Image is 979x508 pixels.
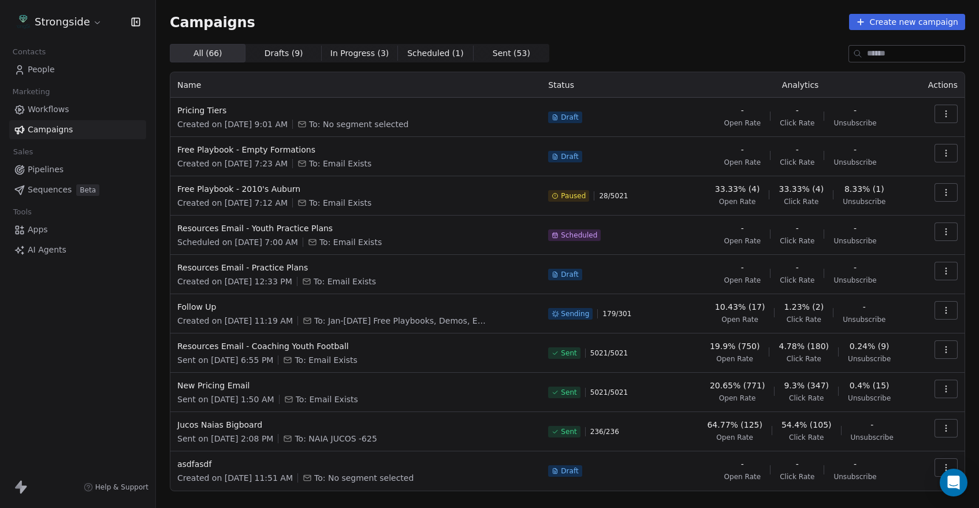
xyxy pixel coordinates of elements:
[854,223,857,234] span: -
[787,315,821,324] span: Click Rate
[561,309,589,318] span: Sending
[849,14,965,30] button: Create new campaign
[854,458,857,470] span: -
[833,118,876,128] span: Unsubscribe
[170,14,255,30] span: Campaigns
[9,160,146,179] a: Pipelines
[314,276,376,287] span: To: Email Exists
[789,394,824,403] span: Click Rate
[177,472,293,484] span: Created on [DATE] 11:51 AM
[28,64,55,76] span: People
[84,483,148,492] a: Help & Support
[724,236,761,246] span: Open Rate
[177,118,288,130] span: Created on [DATE] 9:01 AM
[843,197,885,206] span: Unsubscribe
[843,315,885,324] span: Unsubscribe
[863,301,866,313] span: -
[741,262,744,273] span: -
[590,427,619,436] span: 236 / 236
[177,458,534,470] span: asdfasdf
[590,388,628,397] span: 5021 / 5021
[780,276,814,285] span: Click Rate
[314,472,414,484] span: To: No segment selected
[784,380,829,391] span: 9.3% (347)
[177,236,298,248] span: Scheduled on [DATE] 7:00 AM
[781,419,832,431] span: 54.4% (105)
[295,433,377,444] span: To: NAIA JUCOS -625
[28,224,48,236] span: Apps
[296,394,358,405] span: To: Email Exists
[789,433,824,442] span: Click Rate
[779,183,824,195] span: 33.33% (4)
[707,419,762,431] span: 64.77% (125)
[28,244,66,256] span: AI Agents
[848,394,891,403] span: Unsubscribe
[940,469,967,496] div: Open Intercom Messenger
[602,309,631,318] span: 179 / 301
[407,47,464,60] span: Scheduled ( 1 )
[309,197,371,209] span: To: Email Exists
[715,301,765,313] span: 10.43% (17)
[850,340,889,352] span: 0.24% (9)
[844,183,884,195] span: 8.33% (1)
[177,301,534,313] span: Follow Up
[177,197,288,209] span: Created on [DATE] 7:12 AM
[8,83,55,101] span: Marketing
[715,183,760,195] span: 33.33% (4)
[561,152,578,161] span: Draft
[493,47,530,60] span: Sent ( 53 )
[177,183,534,195] span: Free Playbook - 2010's Auburn
[915,72,965,98] th: Actions
[741,458,744,470] span: -
[854,262,857,273] span: -
[796,144,799,155] span: -
[561,191,586,201] span: Paused
[177,276,292,287] span: Created on [DATE] 12:33 PM
[686,72,915,98] th: Analytics
[561,427,576,436] span: Sent
[177,354,273,366] span: Sent on [DATE] 6:55 PM
[28,103,69,116] span: Workflows
[8,203,36,221] span: Tools
[590,348,628,358] span: 5021 / 5021
[724,276,761,285] span: Open Rate
[177,433,273,444] span: Sent on [DATE] 2:08 PM
[95,483,148,492] span: Help & Support
[780,472,814,481] span: Click Rate
[28,164,64,176] span: Pipelines
[76,184,99,196] span: Beta
[177,158,288,169] span: Created on [DATE] 7:23 AM
[561,388,576,397] span: Sent
[561,113,578,122] span: Draft
[14,12,105,32] button: Strongside
[177,394,274,405] span: Sent on [DATE] 1:50 AM
[561,466,578,476] span: Draft
[719,197,756,206] span: Open Rate
[309,158,371,169] span: To: Email Exists
[710,380,765,391] span: 20.65% (771)
[9,120,146,139] a: Campaigns
[710,340,760,352] span: 19.9% (750)
[561,348,576,358] span: Sent
[779,340,829,352] span: 4.78% (180)
[833,158,876,167] span: Unsubscribe
[8,43,51,61] span: Contacts
[265,47,303,60] span: Drafts ( 9 )
[854,105,857,116] span: -
[541,72,686,98] th: Status
[309,118,408,130] span: To: No segment selected
[848,354,891,364] span: Unsubscribe
[177,315,293,327] span: Created on [DATE] 11:19 AM
[561,270,578,279] span: Draft
[35,14,90,29] span: Strongside
[787,354,821,364] span: Click Rate
[850,380,889,391] span: 0.4% (15)
[780,236,814,246] span: Click Rate
[599,191,628,201] span: 28 / 5021
[170,72,541,98] th: Name
[9,180,146,199] a: SequencesBeta
[780,118,814,128] span: Click Rate
[177,380,534,391] span: New Pricing Email
[716,433,753,442] span: Open Rate
[851,433,894,442] span: Unsubscribe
